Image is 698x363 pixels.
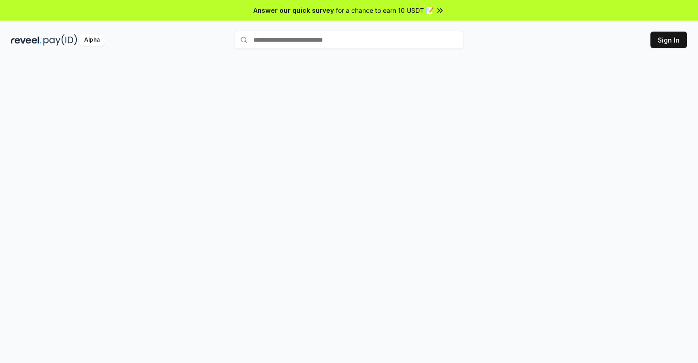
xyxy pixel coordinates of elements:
[11,34,42,46] img: reveel_dark
[79,34,105,46] div: Alpha
[650,32,687,48] button: Sign In
[43,34,77,46] img: pay_id
[253,5,334,15] span: Answer our quick survey
[336,5,434,15] span: for a chance to earn 10 USDT 📝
